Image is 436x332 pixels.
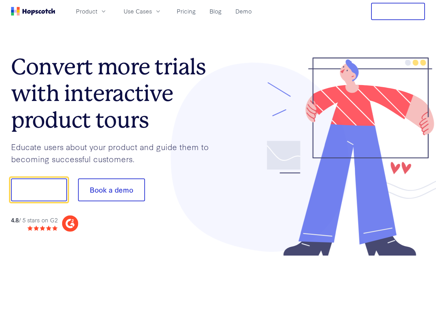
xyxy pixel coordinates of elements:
a: Demo [233,6,254,17]
h1: Convert more trials with interactive product tours [11,54,218,133]
p: Educate users about your product and guide them to becoming successful customers. [11,141,218,165]
div: / 5 stars on G2 [11,216,58,224]
button: Use Cases [119,6,166,17]
span: Product [76,7,97,16]
button: Free Trial [371,3,425,20]
a: Pricing [174,6,198,17]
button: Book a demo [78,178,145,201]
a: Blog [207,6,224,17]
strong: 4.8 [11,216,19,224]
span: Use Cases [124,7,152,16]
a: Home [11,7,55,16]
button: Product [72,6,111,17]
button: Show me! [11,178,67,201]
